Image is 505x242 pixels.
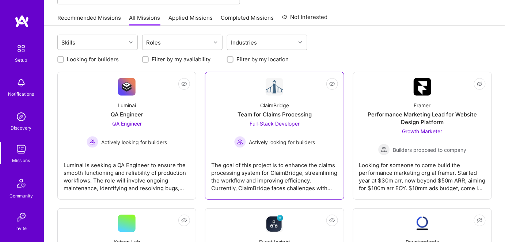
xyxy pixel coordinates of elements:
[14,76,29,90] img: bell
[477,81,483,87] i: icon EyeClosed
[145,37,163,48] div: Roles
[329,81,335,87] i: icon EyeClosed
[221,14,274,26] a: Completed Missions
[111,111,143,118] div: QA Engineer
[414,78,431,96] img: Company Logo
[414,215,431,232] img: Company Logo
[129,14,160,26] a: All Missions
[87,136,98,148] img: Actively looking for builders
[57,14,121,26] a: Recommended Missions
[359,111,486,126] div: Performance Marketing Lead for Website Design Platform
[10,192,33,200] div: Community
[250,120,300,127] span: Full-Stack Developer
[14,210,29,224] img: Invite
[260,101,289,109] div: ClaimBridge
[168,14,213,26] a: Applied Missions
[12,157,30,164] div: Missions
[402,128,443,134] span: Growth Marketer
[129,41,133,44] i: icon Chevron
[112,120,142,127] span: QA Engineer
[11,124,32,132] div: Discovery
[67,55,119,63] label: Looking for builders
[14,142,29,157] img: teamwork
[236,55,289,63] label: Filter by my location
[16,224,27,232] div: Invite
[359,155,486,192] div: Looking for someone to come build the performance marketing org at framer. Started year at $30m a...
[60,37,77,48] div: Skills
[238,111,312,118] div: Team for Claims Processing
[64,78,190,193] a: Company LogoLuminaiQA EngineerQA Engineer Actively looking for buildersActively looking for build...
[266,78,283,96] img: Company Logo
[477,218,483,223] i: icon EyeClosed
[211,155,338,192] div: The goal of this project is to enhance the claims processing system for ClaimBridge, streamlining...
[15,15,29,28] img: logo
[101,138,167,146] span: Actively looking for builders
[414,101,431,109] div: Framer
[266,215,283,232] img: Company Logo
[14,41,29,56] img: setup
[12,174,30,192] img: Community
[359,78,486,193] a: Company LogoFramerPerformance Marketing Lead for Website Design PlatformGrowth Marketer Builders ...
[378,144,390,155] img: Builders proposed to company
[211,78,338,193] a: Company LogoClaimBridgeTeam for Claims ProcessingFull-Stack Developer Actively looking for builde...
[118,101,136,109] div: Luminai
[152,55,210,63] label: Filter by my availability
[329,218,335,223] i: icon EyeClosed
[282,13,328,26] a: Not Interested
[118,78,136,96] img: Company Logo
[249,138,315,146] span: Actively looking for builders
[8,90,34,98] div: Notifications
[15,56,27,64] div: Setup
[234,136,246,148] img: Actively looking for builders
[299,41,302,44] i: icon Chevron
[393,146,466,154] span: Builders proposed to company
[181,218,187,223] i: icon EyeClosed
[64,155,190,192] div: Luminai is seeking a QA Engineer to ensure the smooth functioning and reliability of production w...
[214,41,217,44] i: icon Chevron
[229,37,259,48] div: Industries
[14,110,29,124] img: discovery
[181,81,187,87] i: icon EyeClosed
